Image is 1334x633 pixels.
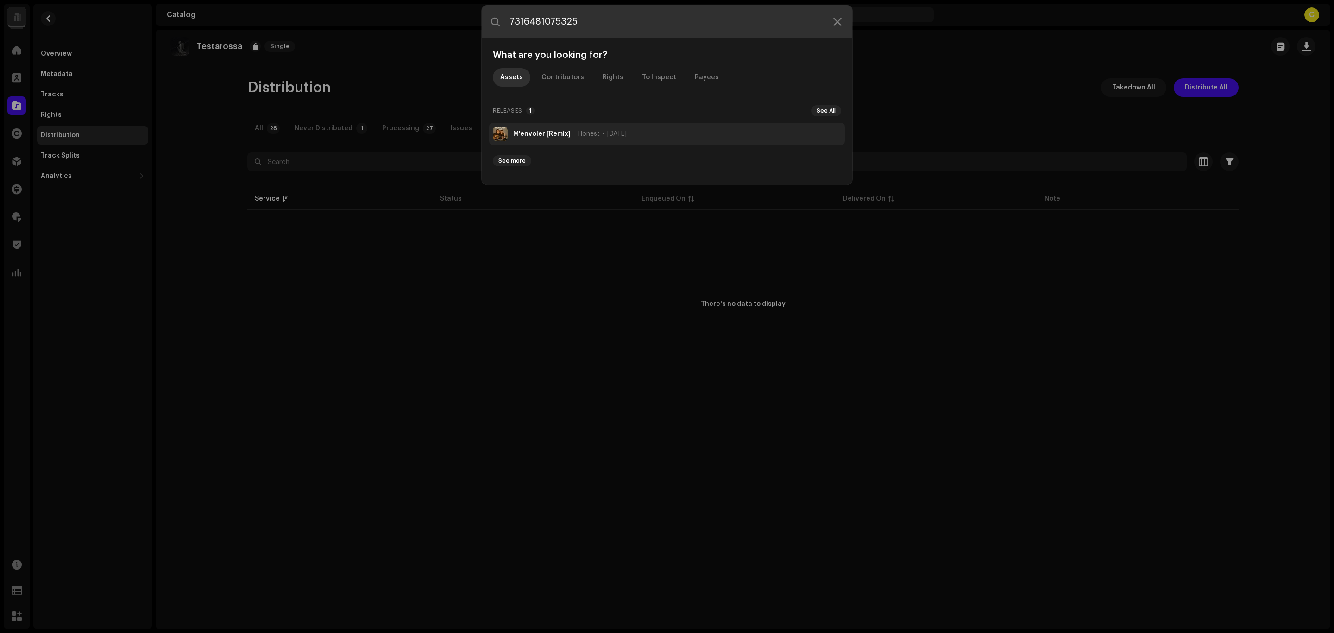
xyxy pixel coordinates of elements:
[489,50,845,61] div: What are you looking for?
[493,105,522,116] span: Releases
[498,157,526,165] span: See more
[607,130,627,138] span: [DATE]
[500,68,523,87] div: Assets
[642,68,676,87] div: To Inspect
[526,107,535,115] p-badge: 1
[695,68,719,87] div: Payees
[578,130,600,138] span: Honest
[493,155,531,166] button: See more
[493,127,508,141] img: b5c52bbc-d0e7-474f-b1cd-3e77e946865b
[811,105,841,116] button: See All
[482,5,852,38] input: Search
[603,68,623,87] div: Rights
[541,68,584,87] div: Contributors
[513,130,571,138] strong: M'envoler [Remix]
[817,107,836,114] span: See All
